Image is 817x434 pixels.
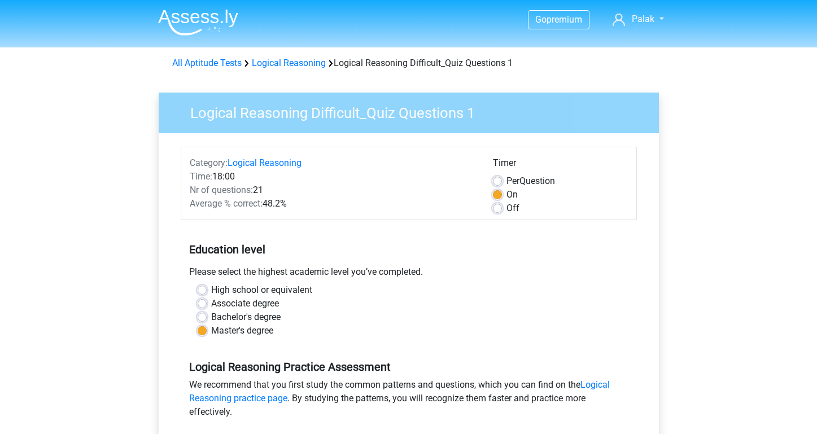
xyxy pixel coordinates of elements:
[189,360,628,374] h5: Logical Reasoning Practice Assessment
[506,176,519,186] span: Per
[172,58,242,68] a: All Aptitude Tests
[535,14,547,25] span: Go
[181,197,484,211] div: 48.2%
[228,157,302,168] a: Logical Reasoning
[211,283,312,297] label: High school or equivalent
[506,174,555,188] label: Question
[181,183,484,197] div: 21
[211,297,279,310] label: Associate degree
[190,185,253,195] span: Nr of questions:
[211,310,281,324] label: Bachelor's degree
[493,156,628,174] div: Timer
[211,324,273,337] label: Master's degree
[547,14,582,25] span: premium
[632,14,654,24] span: Palak
[528,12,589,27] a: Gopremium
[608,12,668,26] a: Palak
[252,58,326,68] a: Logical Reasoning
[181,170,484,183] div: 18:00
[190,171,212,182] span: Time:
[168,56,650,70] div: Logical Reasoning Difficult_Quiz Questions 1
[190,198,263,209] span: Average % correct:
[190,157,228,168] span: Category:
[506,201,519,215] label: Off
[506,188,518,201] label: On
[189,238,628,261] h5: Education level
[181,265,637,283] div: Please select the highest academic level you’ve completed.
[177,100,650,122] h3: Logical Reasoning Difficult_Quiz Questions 1
[181,378,637,423] div: We recommend that you first study the common patterns and questions, which you can find on the . ...
[158,9,238,36] img: Assessly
